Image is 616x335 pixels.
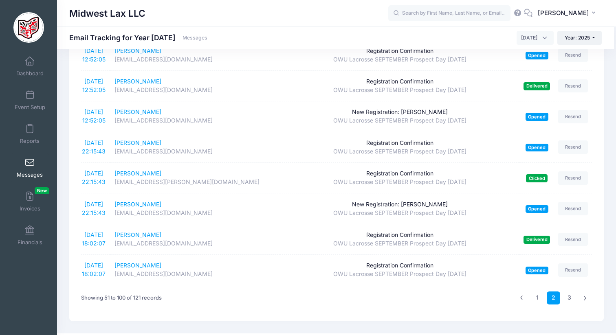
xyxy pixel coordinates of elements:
[557,31,602,45] button: Year: 2025
[114,231,276,239] div: [PERSON_NAME]
[284,209,516,217] div: OWU Lacrosse SEPTEMBER Prospect Day [DATE]
[69,4,145,23] h1: Midwest Lax LLC
[284,116,516,125] div: OWU Lacrosse SEPTEMBER Prospect Day [DATE]
[20,205,40,212] span: Invoices
[17,171,43,178] span: Messages
[558,140,588,154] a: Resend
[82,170,106,185] a: [DATE] 22:15:43
[547,291,560,305] a: 2
[18,239,42,246] span: Financials
[13,12,44,43] img: Midwest Lax LLC
[558,79,588,93] a: Resend
[565,35,590,41] span: Year: 2025
[284,147,516,156] div: OWU Lacrosse SEPTEMBER Prospect Day [DATE]
[11,52,49,81] a: Dashboard
[284,270,516,278] div: OWU Lacrosse SEPTEMBER Prospect Day [DATE]
[11,221,49,250] a: Financials
[11,86,49,114] a: Event Setup
[563,291,576,305] a: 3
[82,108,106,124] a: [DATE] 12:52:05
[82,78,106,93] a: [DATE] 12:52:05
[183,35,207,41] a: Messages
[558,48,588,62] a: Resend
[114,108,276,116] div: [PERSON_NAME]
[114,200,276,209] div: [PERSON_NAME]
[284,86,516,94] div: OWU Lacrosse SEPTEMBER Prospect Day [DATE]
[526,113,548,120] span: Opened
[284,239,516,248] div: OWU Lacrosse SEPTEMBER Prospect Day [DATE]
[82,262,106,277] a: [DATE] 18:02:07
[526,52,548,59] span: Opened
[114,169,276,178] div: [PERSON_NAME]
[114,47,276,55] div: [PERSON_NAME]
[20,138,40,145] span: Reports
[517,31,554,45] span: September 2025
[82,231,106,247] a: [DATE] 18:02:07
[284,47,516,55] div: Registration Confirmation
[521,34,537,42] span: September 2025
[284,200,516,209] div: New Registration: [PERSON_NAME]
[114,47,276,64] a: [PERSON_NAME][EMAIL_ADDRESS][DOMAIN_NAME]
[114,116,276,125] div: [EMAIL_ADDRESS][DOMAIN_NAME]
[284,178,516,186] div: OWU Lacrosse SEPTEMBER Prospect Day [DATE]
[284,231,516,239] div: Registration Confirmation
[114,231,276,248] a: [PERSON_NAME][EMAIL_ADDRESS][DOMAIN_NAME]
[69,33,207,42] h1: Email Tracking for Year [DATE]
[114,209,276,217] div: [EMAIL_ADDRESS][DOMAIN_NAME]
[388,5,510,22] input: Search by First Name, Last Name, or Email...
[114,169,276,186] a: [PERSON_NAME][EMAIL_ADDRESS][PERSON_NAME][DOMAIN_NAME]
[114,239,276,248] div: [EMAIL_ADDRESS][DOMAIN_NAME]
[114,178,276,186] div: [EMAIL_ADDRESS][PERSON_NAME][DOMAIN_NAME]
[82,139,106,155] a: [DATE] 22:15:43
[284,55,516,64] div: OWU Lacrosse SEPTEMBER Prospect Day [DATE]
[526,144,548,151] span: Opened
[558,202,588,215] a: Resend
[284,139,516,147] div: Registration Confirmation
[11,120,49,148] a: Reports
[114,77,276,94] a: [PERSON_NAME][EMAIL_ADDRESS][DOMAIN_NAME]
[558,263,588,277] a: Resend
[524,236,550,243] span: Delivered
[114,261,276,270] div: [PERSON_NAME]
[524,82,550,90] span: Delivered
[284,108,516,116] div: New Registration: [PERSON_NAME]
[35,187,49,194] span: New
[82,47,106,63] a: [DATE] 12:52:05
[538,9,589,18] span: [PERSON_NAME]
[114,261,276,278] a: [PERSON_NAME][EMAIL_ADDRESS][DOMAIN_NAME]
[114,200,276,217] a: [PERSON_NAME][EMAIL_ADDRESS][DOMAIN_NAME]
[81,289,162,307] div: Showing 51 to 100 of 121 records
[11,153,49,182] a: Messages
[114,139,276,147] div: [PERSON_NAME]
[531,291,544,305] a: 1
[114,108,276,125] a: [PERSON_NAME][EMAIL_ADDRESS][DOMAIN_NAME]
[114,147,276,156] div: [EMAIL_ADDRESS][DOMAIN_NAME]
[82,201,106,216] a: [DATE] 22:15:43
[11,187,49,216] a: InvoicesNew
[532,4,604,23] button: [PERSON_NAME]
[114,77,276,86] div: [PERSON_NAME]
[284,261,516,270] div: Registration Confirmation
[114,86,276,94] div: [EMAIL_ADDRESS][DOMAIN_NAME]
[558,233,588,246] a: Resend
[558,171,588,185] a: Resend
[558,110,588,123] a: Resend
[526,174,548,182] span: Clicked
[526,205,548,213] span: Opened
[284,169,516,178] div: Registration Confirmation
[114,139,276,156] a: [PERSON_NAME][EMAIL_ADDRESS][DOMAIN_NAME]
[15,104,45,111] span: Event Setup
[114,55,276,64] div: [EMAIL_ADDRESS][DOMAIN_NAME]
[114,270,276,278] div: [EMAIL_ADDRESS][DOMAIN_NAME]
[284,77,516,86] div: Registration Confirmation
[526,267,548,274] span: Opened
[16,70,44,77] span: Dashboard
